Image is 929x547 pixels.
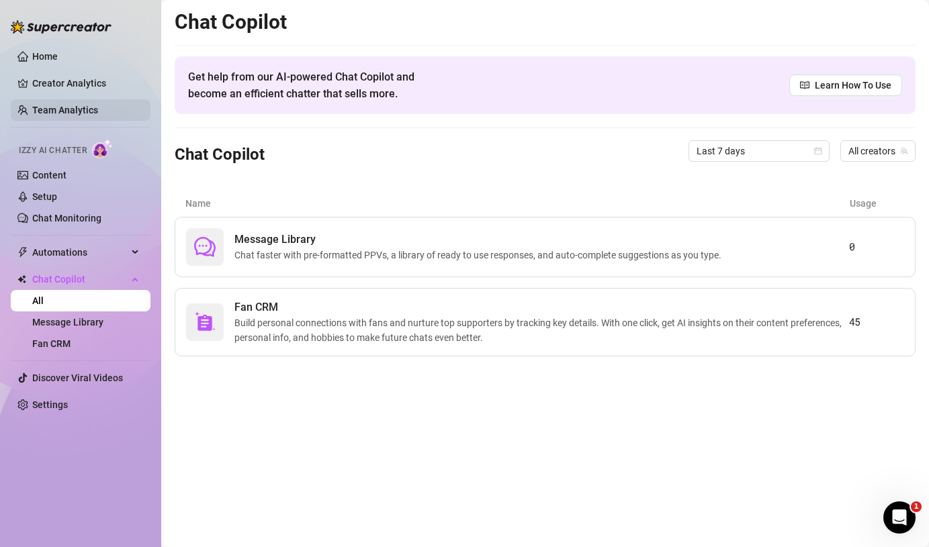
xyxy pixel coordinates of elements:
span: Automations [32,242,128,263]
a: Learn How To Use [789,74,902,96]
span: thunderbolt [17,247,28,258]
h2: Chat Copilot [175,9,916,35]
img: AI Chatter [92,139,113,158]
a: Content [32,170,67,181]
span: Chat Copilot [32,268,128,290]
span: read [800,81,809,90]
a: Home [32,51,58,62]
iframe: Intercom live chat [883,501,916,534]
img: Chat Copilot [17,275,26,284]
article: 0 [849,239,904,255]
article: 45 [849,314,904,330]
span: Message Library [234,232,727,248]
span: comment [194,236,216,258]
span: team [900,147,908,155]
span: calendar [814,147,822,155]
a: All [32,295,44,306]
img: logo-BBDzfeDw.svg [11,20,112,34]
span: Chat faster with pre-formatted PPVs, a library of ready to use responses, and auto-complete sugge... [234,248,727,262]
span: Izzy AI Chatter [19,144,87,157]
span: 1 [911,501,922,512]
a: Team Analytics [32,105,98,115]
span: All creators [848,141,908,161]
a: Discover Viral Videos [32,372,123,383]
span: Fan CRM [234,299,849,315]
a: Creator Analytics [32,72,140,94]
span: Last 7 days [697,141,822,161]
a: Setup [32,191,57,202]
a: Message Library [32,317,103,328]
span: Get help from our AI-powered Chat Copilot and become an efficient chatter that sells more. [188,68,447,102]
article: Name [185,196,850,211]
span: Learn How To Use [815,78,891,93]
img: svg%3e [194,311,216,333]
a: Chat Monitoring [32,213,101,223]
h3: Chat Copilot [175,144,265,166]
a: Settings [32,399,68,410]
span: Build personal connections with fans and nurture top supporters by tracking key details. With one... [234,315,849,345]
article: Usage [850,196,905,211]
a: Fan CRM [32,338,71,349]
